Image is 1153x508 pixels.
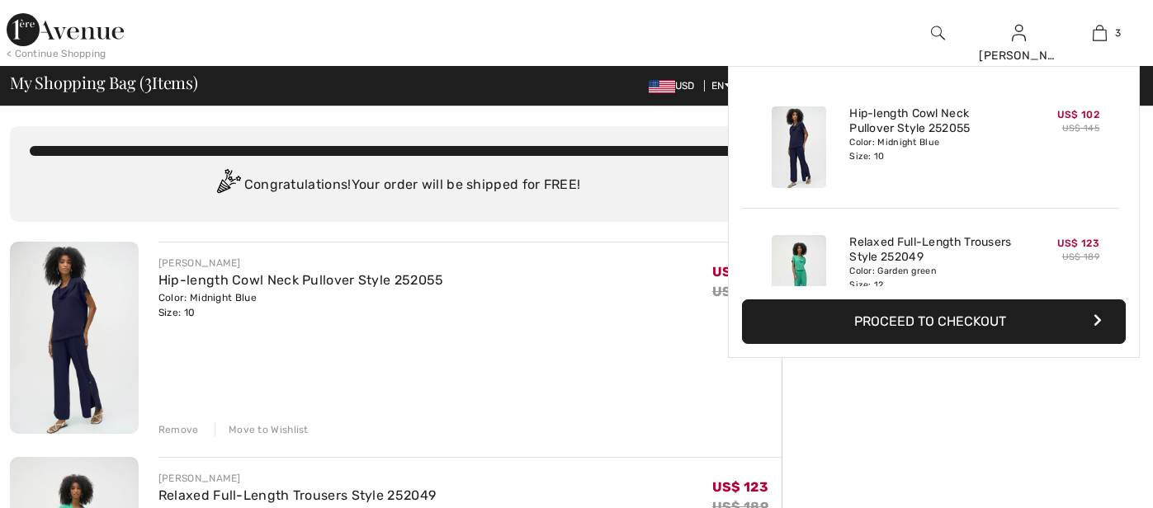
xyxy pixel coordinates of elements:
[211,169,244,202] img: Congratulation2.svg
[849,106,1012,136] a: Hip-length Cowl Neck Pullover Style 252055
[712,284,768,299] s: US$ 145
[158,471,436,486] div: [PERSON_NAME]
[712,479,768,495] span: US$ 123
[742,299,1126,344] button: Proceed to Checkout
[1057,109,1099,120] span: US$ 102
[849,235,1012,265] a: Relaxed Full-Length Trousers Style 252049
[772,235,826,317] img: Relaxed Full-Length Trousers Style 252049
[30,169,762,202] div: Congratulations! Your order will be shipped for FREE!
[10,242,139,434] img: Hip-length Cowl Neck Pullover Style 252055
[1057,238,1099,249] span: US$ 123
[931,23,945,43] img: search the website
[158,487,436,503] a: Relaxed Full-Length Trousers Style 252049
[1115,26,1121,40] span: 3
[849,136,1012,162] div: Color: Midnight Blue Size: 10
[158,256,444,270] div: [PERSON_NAME]
[7,46,106,61] div: < Continue Shopping
[215,422,309,437] div: Move to Wishlist
[158,272,444,288] a: Hip-length Cowl Neck Pullover Style 252055
[7,13,124,46] img: 1ère Avenue
[711,80,732,92] span: EN
[1062,123,1099,134] s: US$ 145
[158,422,199,437] div: Remove
[144,70,152,92] span: 3
[849,265,1012,291] div: Color: Garden green Size: 12
[1093,23,1107,43] img: My Bag
[1012,25,1026,40] a: Sign In
[10,74,198,91] span: My Shopping Bag ( Items)
[649,80,675,93] img: US Dollar
[158,290,444,320] div: Color: Midnight Blue Size: 10
[1062,252,1099,262] s: US$ 189
[1012,23,1026,43] img: My Info
[1060,23,1139,43] a: 3
[979,47,1058,64] div: [PERSON_NAME]
[772,106,826,188] img: Hip-length Cowl Neck Pullover Style 252055
[712,264,768,280] span: US$ 102
[649,80,702,92] span: USD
